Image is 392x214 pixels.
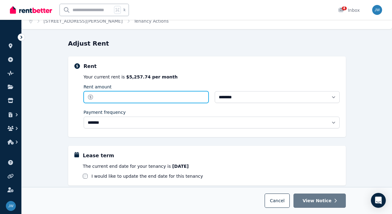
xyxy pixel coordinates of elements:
[302,198,331,204] span: View Notice
[338,7,360,13] div: Inbox
[265,194,290,208] button: Cancel
[172,164,189,169] b: [DATE]
[84,74,340,80] div: Your current rent is
[68,39,109,48] h2: Adjust Rent
[293,194,346,208] button: View Notice
[83,163,339,169] p: The current end date for your tenancy is
[134,18,169,24] span: Tenancy Actions
[371,193,386,208] div: Open Intercom Messenger
[84,63,97,70] h5: Rent
[44,19,123,24] a: [STREET_ADDRESS][PERSON_NAME]
[10,5,52,15] img: RentBetter
[126,74,178,79] b: $5,257.74 per month
[123,7,126,12] span: k
[372,5,382,15] img: Jake Wakil
[91,173,203,179] label: I would like to update the end date for this tenancy
[342,7,347,10] span: 4
[6,201,16,211] img: Jake Wakil
[84,109,126,115] label: Payment frequency
[270,198,284,203] span: Cancel
[22,13,176,29] nav: Breadcrumb
[84,84,112,90] label: Rent amount
[83,152,114,159] h5: Lease term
